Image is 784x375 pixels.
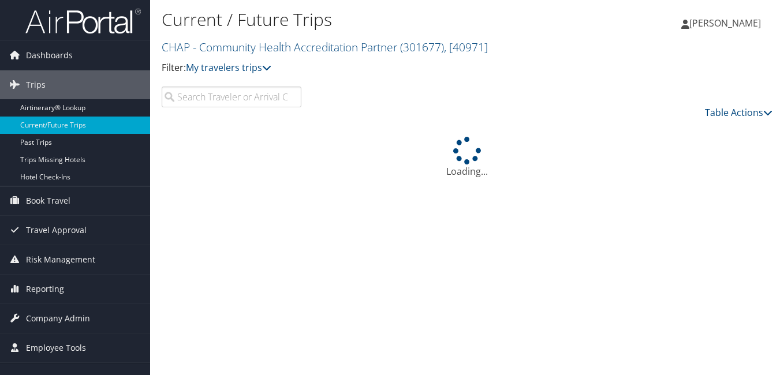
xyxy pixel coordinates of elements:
[162,87,301,107] input: Search Traveler or Arrival City
[26,245,95,274] span: Risk Management
[186,61,271,74] a: My travelers trips
[26,70,46,99] span: Trips
[681,6,772,40] a: [PERSON_NAME]
[26,333,86,362] span: Employee Tools
[25,7,141,35] img: airportal-logo.png
[689,17,761,29] span: [PERSON_NAME]
[26,41,73,70] span: Dashboards
[162,137,772,178] div: Loading...
[444,39,488,55] span: , [ 40971 ]
[26,275,64,303] span: Reporting
[26,186,70,215] span: Book Travel
[162,61,569,76] p: Filter:
[26,304,90,333] span: Company Admin
[400,39,444,55] span: ( 301677 )
[162,39,488,55] a: CHAP - Community Health Accreditation Partner
[705,106,772,119] a: Table Actions
[26,216,87,245] span: Travel Approval
[162,7,569,32] h1: Current / Future Trips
